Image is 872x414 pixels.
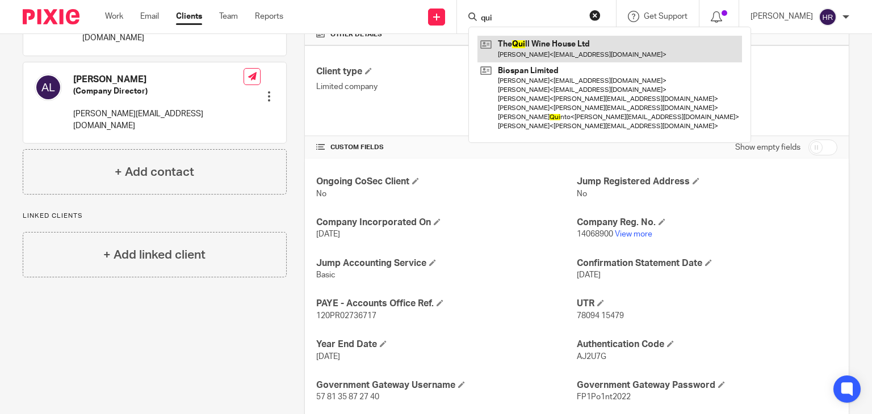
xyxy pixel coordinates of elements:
span: 57 81 35 87 27 40 [316,393,379,401]
h5: (Company Director) [73,86,244,97]
span: 120PR02736717 [316,312,376,320]
img: Pixie [23,9,79,24]
a: View more [615,230,652,238]
h4: UTR [577,298,837,310]
span: [DATE] [316,230,340,238]
h4: Year End Date [316,339,577,350]
h4: Company Incorporated On [316,217,577,229]
h4: Jump Accounting Service [316,257,577,269]
span: FP1Po1nt2022 [577,393,631,401]
span: No [316,190,326,198]
span: No [577,190,587,198]
p: [PERSON_NAME][EMAIL_ADDRESS][DOMAIN_NAME] [73,108,244,132]
h4: Ongoing CoSec Client [316,176,577,188]
h4: PAYE - Accounts Office Ref. [316,298,577,310]
p: Linked clients [23,212,287,221]
span: AJ2U7G [577,353,606,361]
h4: Government Gateway Username [316,379,577,391]
label: Show empty fields [735,142,800,153]
span: Other details [330,30,382,39]
h4: [PERSON_NAME] [73,74,244,86]
a: Email [140,11,159,22]
span: 78094 15479 [577,312,624,320]
h4: Confirmation Statement Date [577,257,837,269]
a: Reports [255,11,283,22]
a: Work [105,11,123,22]
button: Clear [589,10,601,21]
a: Clients [176,11,202,22]
h4: Authentication Code [577,339,837,350]
span: Basic [316,271,336,279]
h4: Jump Registered Address [577,176,837,188]
img: svg%3E [819,8,837,26]
h4: + Add contact [115,163,194,181]
input: Search [480,14,582,24]
span: [DATE] [577,271,601,279]
h4: Company Reg. No. [577,217,837,229]
h4: Government Gateway Password [577,379,837,391]
img: svg%3E [35,74,62,101]
h4: + Add linked client [103,246,206,264]
span: [DATE] [316,353,340,361]
a: Team [219,11,238,22]
p: Limited company [316,81,577,92]
span: Get Support [644,12,687,20]
h4: Client type [316,66,577,78]
p: [PERSON_NAME] [751,11,813,22]
h4: CUSTOM FIELDS [316,143,577,152]
span: 14068900 [577,230,613,238]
